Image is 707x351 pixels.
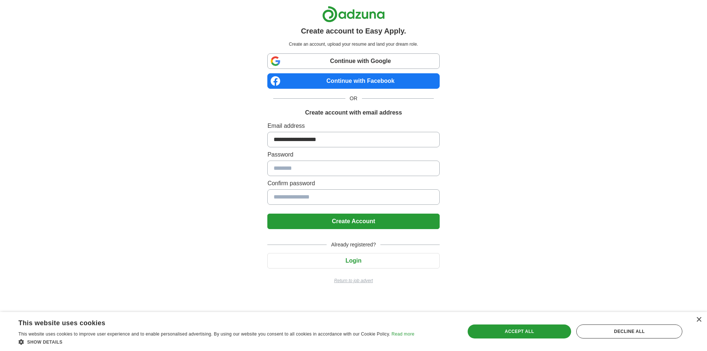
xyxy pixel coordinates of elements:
[696,317,701,323] div: Close
[327,241,380,249] span: Already registered?
[18,338,414,345] div: Show details
[27,340,63,345] span: Show details
[267,257,439,264] a: Login
[322,6,385,22] img: Adzuna logo
[18,331,390,337] span: This website uses cookies to improve user experience and to enable personalised advertising. By u...
[267,122,439,130] label: Email address
[267,73,439,89] a: Continue with Facebook
[267,277,439,284] a: Return to job advert
[391,331,414,337] a: Read more, opens a new window
[301,25,406,36] h1: Create account to Easy Apply.
[267,179,439,188] label: Confirm password
[345,95,362,102] span: OR
[267,214,439,229] button: Create Account
[576,324,682,338] div: Decline all
[267,150,439,159] label: Password
[267,53,439,69] a: Continue with Google
[468,324,571,338] div: Accept all
[305,108,402,117] h1: Create account with email address
[269,41,438,48] p: Create an account, upload your resume and land your dream role.
[18,316,396,327] div: This website uses cookies
[267,253,439,268] button: Login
